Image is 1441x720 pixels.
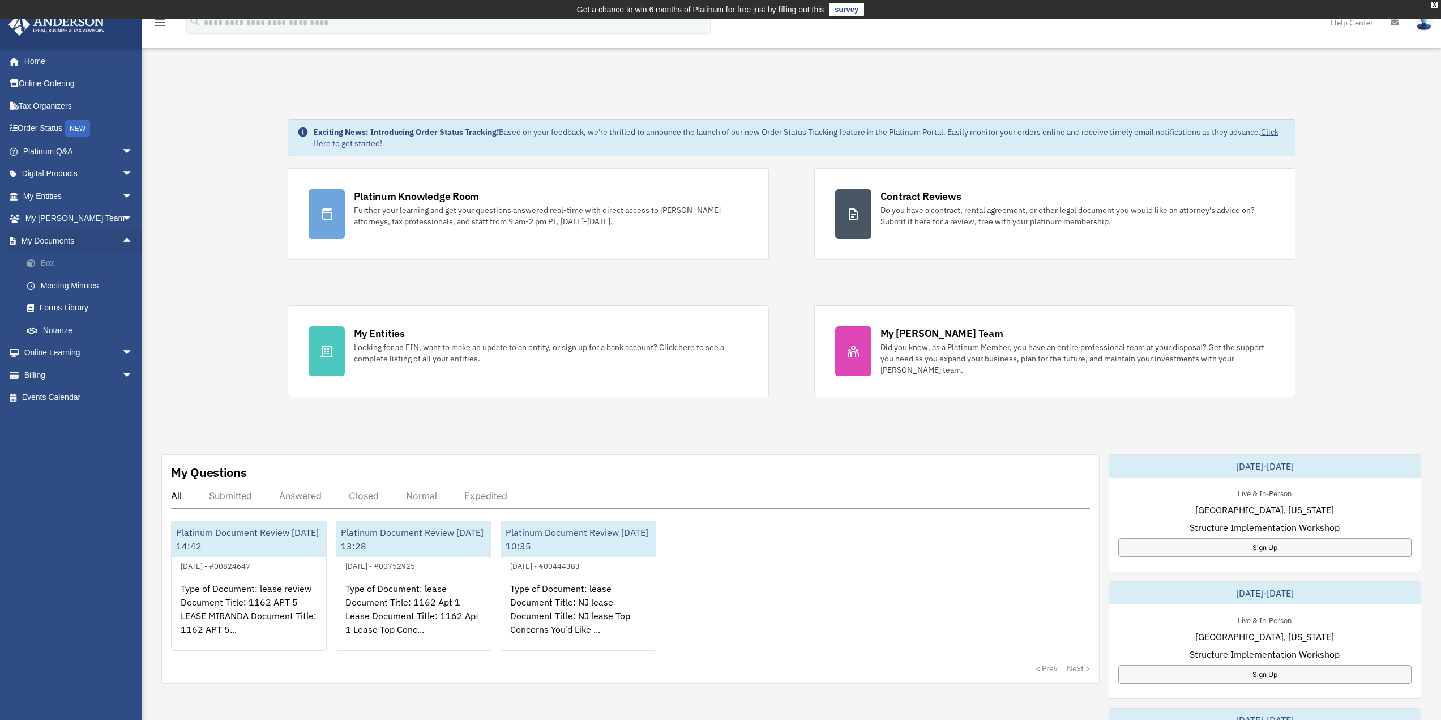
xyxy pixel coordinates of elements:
div: My Questions [171,464,247,481]
span: Structure Implementation Workshop [1190,521,1340,534]
div: Answered [279,490,322,501]
a: Box [16,252,150,275]
div: Further your learning and get your questions answered real-time with direct access to [PERSON_NAM... [354,205,748,227]
div: Platinum Knowledge Room [354,189,480,203]
div: [DATE] - #00752925 [336,559,424,571]
div: close [1431,2,1438,8]
span: arrow_drop_down [122,364,144,387]
div: My Entities [354,326,405,340]
div: Live & In-Person [1229,487,1301,499]
a: Platinum Document Review [DATE] 13:28[DATE] - #00752925Type of Document: lease Document Title: 11... [336,521,491,651]
div: Contract Reviews [880,189,961,203]
a: Billingarrow_drop_down [8,364,150,386]
a: My Entities Looking for an EIN, want to make an update to an entity, or sign up for a bank accoun... [288,305,769,397]
div: Did you know, as a Platinum Member, you have an entire professional team at your disposal? Get th... [880,342,1275,376]
div: Do you have a contract, rental agreement, or other legal document you would like an attorney's ad... [880,205,1275,227]
a: Online Learningarrow_drop_down [8,342,150,364]
a: Platinum Q&Aarrow_drop_down [8,140,150,163]
span: [GEOGRAPHIC_DATA], [US_STATE] [1195,503,1334,517]
div: Submitted [209,490,252,501]
a: Tax Organizers [8,95,150,117]
a: Click Here to get started! [313,127,1278,148]
div: Type of Document: lease Document Title: 1162 Apt 1 Lease Document Title: 1162 Apt 1 Lease Top Con... [336,573,491,661]
a: Platinum Document Review [DATE] 14:42[DATE] - #00824647Type of Document: lease review Document Ti... [171,521,327,651]
a: survey [829,3,864,16]
div: Expedited [464,490,507,501]
div: Get a chance to win 6 months of Platinum for free just by filling out this [577,3,824,16]
div: [DATE]-[DATE] [1109,582,1421,604]
a: My Documentsarrow_drop_up [8,229,150,252]
div: [DATE]-[DATE] [1109,455,1421,478]
a: Home [8,50,144,73]
a: My [PERSON_NAME] Team Did you know, as a Platinum Member, you have an entire professional team at... [814,305,1295,397]
a: Forms Library [16,297,150,319]
a: Sign Up [1118,538,1412,557]
span: arrow_drop_down [122,185,144,208]
div: Live & In-Person [1229,614,1301,625]
div: Looking for an EIN, want to make an update to an entity, or sign up for a bank account? Click her... [354,342,748,364]
div: Closed [349,490,379,501]
div: Type of Document: lease review Document Title: 1162 APT 5 LEASE MIRANDA Document Title: 1162 APT ... [172,573,326,661]
div: Normal [406,490,437,501]
a: Digital Productsarrow_drop_down [8,163,150,185]
i: search [189,15,202,28]
span: arrow_drop_up [122,229,144,253]
div: Based on your feedback, we're thrilled to announce the launch of our new Order Status Tracking fe... [313,126,1286,149]
a: My Entitiesarrow_drop_down [8,185,150,207]
a: Order StatusNEW [8,117,150,140]
span: arrow_drop_down [122,140,144,163]
a: My [PERSON_NAME] Teamarrow_drop_down [8,207,150,230]
div: Platinum Document Review [DATE] 13:28 [336,521,491,557]
span: Structure Implementation Workshop [1190,647,1340,661]
a: Events Calendar [8,386,150,409]
div: [DATE] - #00444383 [501,559,589,571]
a: Contract Reviews Do you have a contract, rental agreement, or other legal document you would like... [814,168,1295,260]
div: Type of Document: lease Document Title: NJ lease Document Title: NJ lease Top Concerns You’d Like... [501,573,656,661]
span: arrow_drop_down [122,163,144,186]
div: Platinum Document Review [DATE] 10:35 [501,521,656,557]
img: Anderson Advisors Platinum Portal [5,14,108,36]
div: My [PERSON_NAME] Team [880,326,1003,340]
div: All [171,490,182,501]
strong: Exciting News: Introducing Order Status Tracking! [313,127,499,137]
span: arrow_drop_down [122,207,144,231]
a: Notarize [16,319,150,342]
div: [DATE] - #00824647 [172,559,259,571]
div: Platinum Document Review [DATE] 14:42 [172,521,326,557]
div: NEW [65,120,90,137]
a: Platinum Knowledge Room Further your learning and get your questions answered real-time with dire... [288,168,769,260]
a: Meeting Minutes [16,274,150,297]
span: [GEOGRAPHIC_DATA], [US_STATE] [1195,630,1334,644]
i: menu [153,16,166,29]
a: Sign Up [1118,665,1412,684]
img: User Pic [1416,14,1433,31]
span: arrow_drop_down [122,342,144,365]
a: Online Ordering [8,73,150,95]
a: Platinum Document Review [DATE] 10:35[DATE] - #00444383Type of Document: lease Document Title: NJ... [501,521,656,651]
a: menu [153,20,166,29]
